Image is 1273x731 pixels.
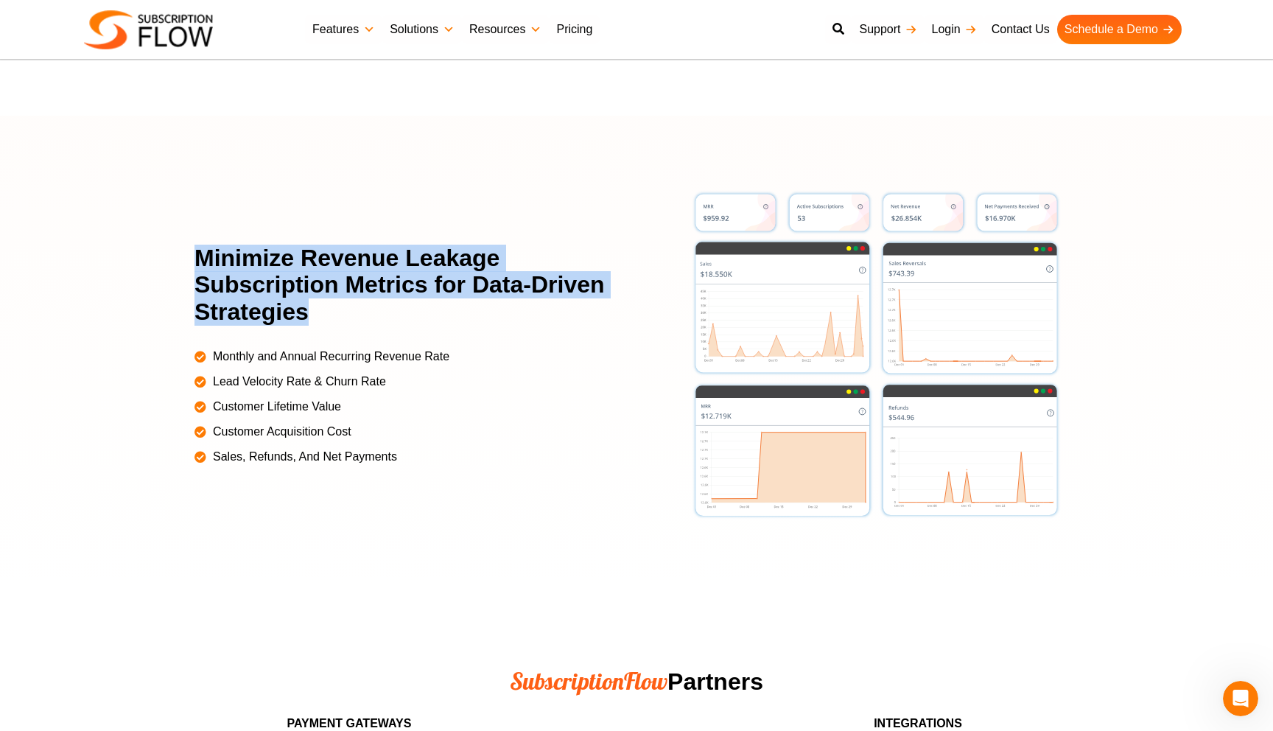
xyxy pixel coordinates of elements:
[852,15,924,44] a: Support
[209,373,386,391] span: Lead Velocity Rate & Churn Rate
[771,718,1065,730] h3: integrations
[510,666,667,696] span: SubscriptionFlow
[209,423,351,441] span: Customer Acquisition Cost
[209,398,341,416] span: Customer Lifetime Value
[1223,681,1258,716] iframe: Intercom live chat
[209,448,397,466] span: Sales, Refunds, And Net Payments
[691,189,1062,520] img: Dashboard-Details
[202,718,497,730] h3: Payment Gateways
[1057,15,1182,44] a: Schedule a Demo
[194,245,618,326] h2: Minimize Revenue Leakage Subscription Metrics for Data-Driven Strategies
[462,15,549,44] a: Resources
[305,15,382,44] a: Features
[925,15,984,44] a: Login
[209,348,449,365] span: Monthly and Annual Recurring Revenue Rate
[268,668,1005,696] h2: Partners
[984,15,1057,44] a: Contact Us
[382,15,462,44] a: Solutions
[549,15,600,44] a: Pricing
[84,10,213,49] img: Subscriptionflow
